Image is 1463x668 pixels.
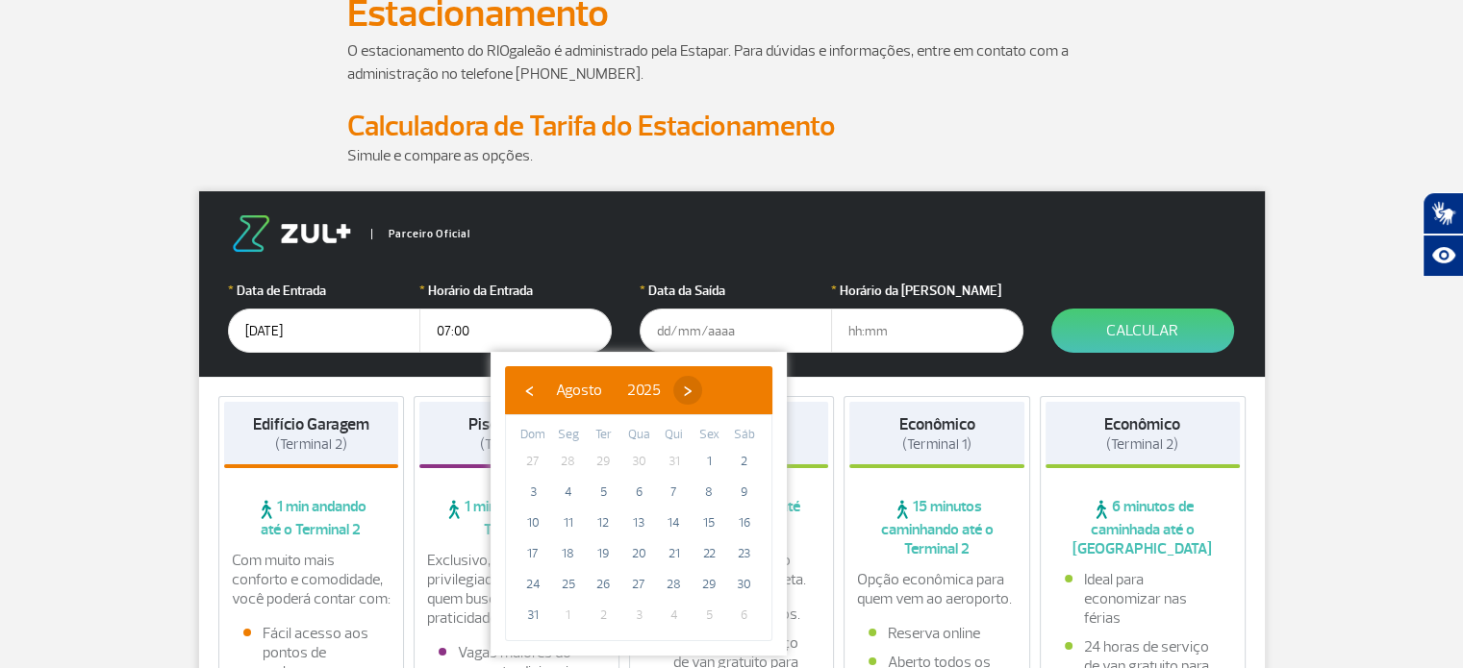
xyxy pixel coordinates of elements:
span: 31 [517,600,548,631]
th: weekday [586,425,621,446]
label: Data da Saída [640,281,832,301]
span: 20 [623,538,654,569]
button: 2025 [615,376,673,405]
span: 19 [588,538,618,569]
div: Plugin de acessibilidade da Hand Talk. [1423,192,1463,277]
p: Opção econômica para quem vem ao aeroporto. [857,570,1017,608]
span: 17 [517,538,548,569]
button: Abrir tradutor de língua de sinais. [1423,192,1463,235]
span: 6 [729,600,760,631]
span: 13 [623,507,654,538]
input: dd/mm/aaaa [228,309,420,353]
span: (Terminal 2) [1106,435,1178,454]
span: 30 [623,446,654,477]
span: 12 [588,507,618,538]
p: Com muito mais conforto e comodidade, você poderá contar com: [232,551,391,608]
span: 3 [623,600,654,631]
span: 14 [659,507,690,538]
span: 6 minutos de caminhada até o [GEOGRAPHIC_DATA] [1046,497,1240,558]
button: Agosto [543,376,615,405]
span: 4 [659,600,690,631]
p: Simule e compare as opções. [347,144,1117,167]
th: weekday [516,425,551,446]
span: Agosto [556,381,602,400]
span: 9 [729,477,760,507]
span: 2 [588,600,618,631]
span: 10 [517,507,548,538]
span: 7 [659,477,690,507]
span: 18 [553,538,584,569]
bs-datepicker-navigation-view: ​ ​ ​ [515,378,702,397]
span: (Terminal 2) [275,435,347,454]
span: 27 [623,569,654,600]
span: 24 [517,569,548,600]
span: 1 min andando até o Terminal 2 [419,497,614,539]
span: (Terminal 2) [480,435,552,454]
button: Abrir recursos assistivos. [1423,235,1463,277]
span: 1 [553,600,584,631]
span: 8 [694,477,724,507]
button: › [673,376,702,405]
label: Data de Entrada [228,281,420,301]
span: 15 [694,507,724,538]
h2: Calculadora de Tarifa do Estacionamento [347,109,1117,144]
span: 11 [553,507,584,538]
span: 21 [659,538,690,569]
label: Horário da Entrada [419,281,612,301]
span: (Terminal 1) [902,435,971,454]
bs-datepicker-container: calendar [491,352,787,656]
th: weekday [726,425,762,446]
span: 2 [729,446,760,477]
span: 6 [623,477,654,507]
span: 15 minutos caminhando até o Terminal 2 [849,497,1024,558]
span: 27 [517,446,548,477]
span: 28 [553,446,584,477]
button: Calcular [1051,309,1234,353]
th: weekday [621,425,657,446]
span: Parceiro Oficial [371,229,470,239]
span: 29 [694,569,724,600]
th: weekday [656,425,692,446]
th: weekday [692,425,727,446]
span: 1 min andando até o Terminal 2 [224,497,399,539]
p: Exclusivo, com localização privilegiada e ideal para quem busca conforto e praticidade. [427,551,606,628]
span: 5 [588,477,618,507]
strong: Piso Premium [468,414,564,434]
span: 1 [694,446,724,477]
span: 16 [729,507,760,538]
li: Ideal para economizar nas férias [1065,570,1221,628]
label: Horário da [PERSON_NAME] [831,281,1023,301]
strong: Edifício Garagem [253,414,369,434]
strong: Econômico [1104,414,1180,434]
button: ‹ [515,376,543,405]
span: 4 [553,477,584,507]
li: Reserva online [869,624,1005,643]
th: weekday [551,425,587,446]
span: 29 [588,446,618,477]
input: dd/mm/aaaa [640,309,832,353]
span: 28 [659,569,690,600]
span: 31 [659,446,690,477]
input: hh:mm [419,309,612,353]
span: 5 [694,600,724,631]
input: hh:mm [831,309,1023,353]
p: O estacionamento do RIOgaleão é administrado pela Estapar. Para dúvidas e informações, entre em c... [347,39,1117,86]
span: 30 [729,569,760,600]
span: 2025 [627,381,661,400]
span: 25 [553,569,584,600]
strong: Econômico [899,414,975,434]
span: 23 [729,538,760,569]
span: 3 [517,477,548,507]
span: 22 [694,538,724,569]
img: logo-zul.png [228,215,355,252]
span: 26 [588,569,618,600]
